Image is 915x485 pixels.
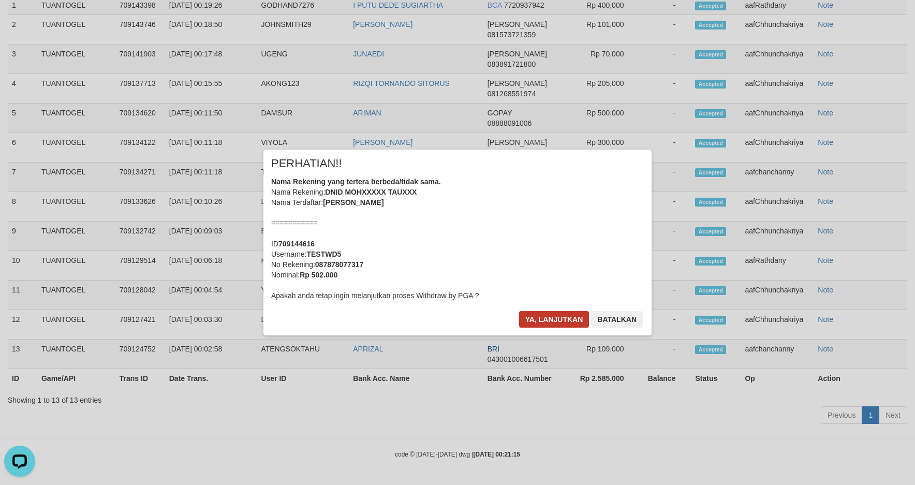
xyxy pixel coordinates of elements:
button: Batalkan [591,311,643,328]
span: PERHATIAN!! [271,158,342,169]
b: Rp 502.000 [300,271,337,279]
b: DNID MOHXXXXX TAUXXX [325,188,417,196]
b: 709144616 [278,240,315,248]
b: Nama Rekening yang tertera berbeda/tidak sama. [271,178,441,186]
b: TESTWD5 [306,250,341,258]
button: Ya, lanjutkan [519,311,589,328]
div: Nama Rekening: Nama Terdaftar: =========== ID Username: No Rekening: Nominal: Apakah anda tetap i... [271,177,644,301]
b: [PERSON_NAME] [323,198,383,207]
b: 087878077317 [315,260,363,269]
button: Open LiveChat chat widget [4,4,35,35]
